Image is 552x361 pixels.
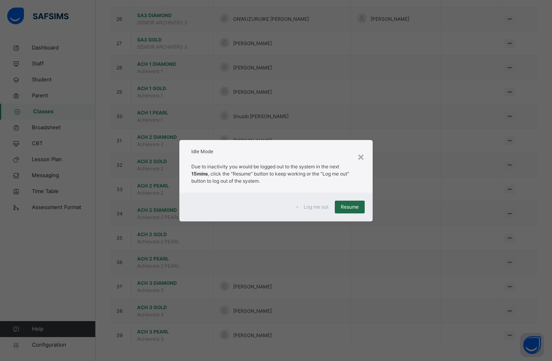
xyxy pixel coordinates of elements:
[341,203,359,211] span: Resume
[304,203,328,211] span: Log me out
[191,171,208,177] strong: 15mins
[191,163,361,185] p: Due to inactivity you would be logged out to the system in the next , click the "Resume" button t...
[191,148,361,155] h2: Idle Mode
[357,148,365,165] div: ×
